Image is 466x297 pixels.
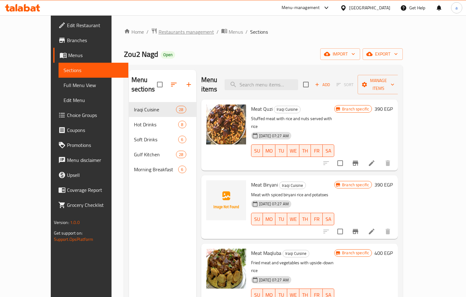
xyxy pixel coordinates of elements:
span: 8 [178,122,186,128]
span: Iraqi Cuisine [134,106,176,113]
span: Edit Menu [64,96,124,104]
span: Select all sections [153,78,166,91]
span: Sections [64,66,124,74]
span: FR [313,215,320,224]
button: FR [311,213,323,225]
span: Open [161,52,175,57]
span: SU [254,146,260,155]
span: TU [278,215,285,224]
button: import [320,48,360,60]
div: Iraqi Cuisine28 [129,102,196,117]
span: Coupons [67,126,124,134]
span: import [325,50,355,58]
span: SA [325,215,332,224]
span: [DATE] 07:27 AM [257,133,291,139]
h6: 400 EGP [374,249,393,257]
div: Iraqi Cuisine [279,182,306,189]
div: Gulf Kitchen [134,151,176,158]
span: Full Menu View [64,81,124,89]
h6: 390 EGP [374,180,393,189]
button: delete [380,156,395,171]
span: Zou2 Nagd [124,47,158,61]
img: Meat Biryani [206,180,246,220]
span: WE [290,146,297,155]
span: Select section first [332,80,358,90]
li: / [146,28,149,36]
img: Meat Maqluba [206,249,246,289]
a: Edit menu item [368,159,375,167]
div: items [178,166,186,173]
a: Grocery Checklist [53,197,129,212]
button: TU [275,213,287,225]
span: Menus [229,28,243,36]
button: Add [312,80,332,90]
span: Meat Quzi [251,104,273,114]
a: Promotions [53,138,129,153]
span: Soft Drinks [134,136,178,143]
span: 1.0.0 [70,218,80,226]
span: Menu disclaimer [67,156,124,164]
button: TU [275,144,287,157]
span: 6 [178,137,186,143]
div: items [178,136,186,143]
li: / [216,28,219,36]
a: Coupons [53,123,129,138]
a: Sections [59,63,129,78]
div: Hot Drinks8 [129,117,196,132]
a: Menus [53,48,129,63]
span: Branch specific [340,106,372,112]
span: MO [265,146,273,155]
span: 28 [176,152,186,158]
button: FR [311,144,323,157]
div: Morning Breakfast6 [129,162,196,177]
button: TH [299,213,311,225]
p: Stuffed meat with rice and nuts served with rice [251,115,335,130]
button: Branch-specific-item [348,224,363,239]
span: Select section [299,78,312,91]
span: Restaurants management [159,28,214,36]
div: items [178,121,186,128]
span: Grocery Checklist [67,201,124,209]
span: Branch specific [340,182,372,188]
span: Get support on: [54,229,83,237]
span: Select to update [334,157,347,170]
span: Coverage Report [67,186,124,194]
button: export [363,48,403,60]
button: TH [299,144,311,157]
button: SU [251,213,263,225]
span: Meat Biryani [251,180,278,189]
a: Restaurants management [151,28,214,36]
span: Add item [312,80,332,90]
div: items [176,106,186,113]
a: Branches [53,33,129,48]
button: Manage items [358,75,399,94]
span: Edit Restaurant [67,22,124,29]
span: Select to update [334,225,347,238]
span: Iraqi Cuisine [274,106,300,113]
button: WE [287,213,299,225]
span: Choice Groups [67,111,124,119]
button: Add section [181,77,196,92]
span: export [368,50,398,58]
div: Open [161,51,175,59]
button: WE [287,144,299,157]
div: Iraqi Cuisine [274,106,301,113]
a: Full Menu View [59,78,129,93]
span: [DATE] 07:27 AM [257,201,291,207]
p: Fried meat and vegetables with upside-down rice [251,259,335,275]
span: Hot Drinks [134,121,178,128]
button: MO [263,144,275,157]
span: MO [265,215,273,224]
a: Menus [221,28,243,36]
span: Meat Maqluba [251,248,281,258]
nav: breadcrumb [124,28,403,36]
span: [DATE] 07:27 AM [257,277,291,283]
a: Upsell [53,168,129,183]
span: Morning Breakfast [134,166,178,173]
button: Branch-specific-item [348,156,363,171]
h2: Menu sections [131,75,157,94]
span: FR [313,146,320,155]
span: a [455,4,458,11]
